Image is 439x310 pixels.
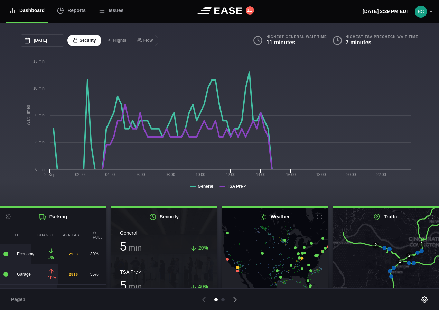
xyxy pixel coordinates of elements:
h2: Security [111,208,217,226]
span: 10% [48,275,56,280]
h2: Weather [222,208,328,226]
text: 18:00 [316,172,326,177]
tspan: TSA Pre✓ [227,184,246,189]
div: 30% [90,251,103,257]
tspan: 6 min [35,113,45,117]
text: 04:00 [105,172,115,177]
button: Flights [101,35,132,47]
button: Security [67,35,101,47]
text: 10:00 [196,172,205,177]
div: 2 [406,252,413,259]
tspan: 10 min [33,86,45,90]
button: Flow [131,35,158,47]
text: 22:00 [376,172,386,177]
text: 08:00 [166,172,175,177]
tspan: 3 min [35,140,45,144]
b: 11 minutes [266,39,295,45]
span: Economy [17,252,34,256]
div: 2 [418,241,425,248]
text: 02:00 [75,172,85,177]
h3: 5 [120,279,142,291]
div: 2 [396,258,403,265]
b: Highest TSA PreCheck Wait Time [346,35,418,39]
tspan: 2. Sep [44,172,55,177]
span: Garage [17,272,31,277]
div: 2 [372,242,379,249]
b: 7 minutes [346,39,372,45]
span: min [129,243,142,252]
h2: Traffic [333,208,439,226]
div: Change [34,229,58,241]
span: min [129,282,142,291]
div: TSA Pre✓ [120,269,208,276]
span: 1% [48,255,54,260]
span: 40% [198,284,208,289]
input: mm/dd/yyyy [21,34,64,47]
text: 20:00 [346,172,356,177]
div: 55% [90,271,103,278]
text: 16:00 [286,172,296,177]
div: Available [59,229,87,241]
b: Highest General Wait Time [266,35,327,39]
b: 2816 [69,272,78,277]
p: [DATE] 2:29 PM EDT [363,8,409,15]
span: Page 1 [11,296,28,303]
tspan: 13 min [33,59,45,63]
text: 06:00 [136,172,145,177]
div: General [120,229,208,237]
tspan: General [198,184,213,189]
button: 11 [246,6,254,15]
div: % Full [90,226,106,244]
tspan: 0 min [35,167,45,171]
span: 20% [198,245,208,251]
b: 2903 [69,252,78,257]
img: 26263289e3657d71c52e8c30691220ab [415,6,427,18]
tspan: Wait Times [26,105,31,125]
text: 12:00 [226,172,235,177]
div: Lot [9,229,32,241]
text: 14:00 [256,172,265,177]
h3: 5 [120,240,142,252]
